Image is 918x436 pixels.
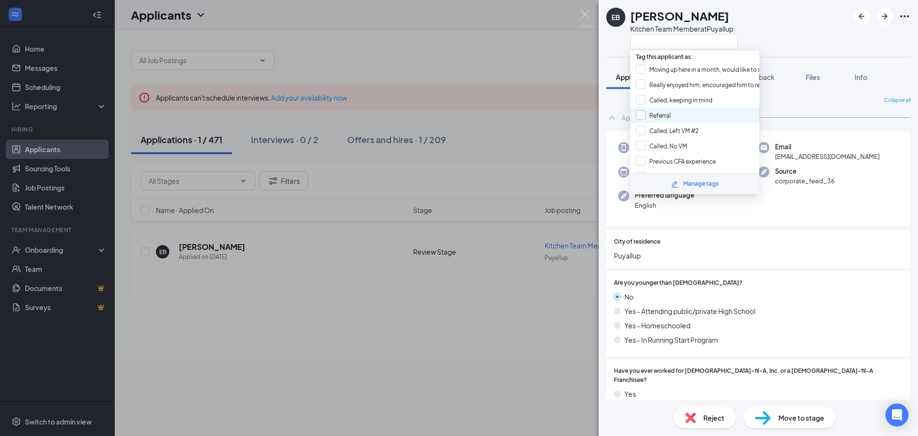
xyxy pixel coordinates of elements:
[853,8,870,25] button: ArrowLeftNew
[775,142,880,152] span: Email
[884,97,910,104] span: Collapse all
[879,11,890,22] svg: ArrowRight
[614,250,903,261] span: Puyallup
[624,306,755,316] span: Yes - Attending public/private High School
[635,201,694,210] span: English
[775,167,835,176] span: Source
[885,403,908,426] div: Open Intercom Messenger
[778,413,824,423] span: Move to stage
[624,389,636,399] span: Yes
[614,237,660,246] span: City of residence
[630,47,699,62] span: Tag this applicant as:
[606,112,618,123] svg: ChevronUp
[624,320,690,331] span: Yes - Homeschooled
[614,279,743,288] span: Are you younger than [DEMOGRAPHIC_DATA]?
[624,291,634,302] span: No
[630,8,729,24] h1: [PERSON_NAME]
[630,24,738,34] div: Kitchen Team Member at Puyallup
[614,367,903,385] span: Have you ever worked for [DEMOGRAPHIC_DATA]-fil-A, Inc. or a [DEMOGRAPHIC_DATA]-fil-A Franchisee?
[671,180,678,188] svg: Pencil
[616,73,652,81] span: Application
[876,8,893,25] button: ArrowRight
[856,11,867,22] svg: ArrowLeftNew
[624,335,718,345] span: Yes - In Running Start Program
[683,179,719,189] div: Manage tags
[775,152,880,161] span: [EMAIL_ADDRESS][DOMAIN_NAME]
[854,73,867,81] span: Info
[703,413,724,423] span: Reject
[806,73,820,81] span: Files
[775,176,835,186] span: corporate_feed_36
[622,113,657,123] div: Application
[899,11,910,22] svg: Ellipses
[612,12,620,22] div: EB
